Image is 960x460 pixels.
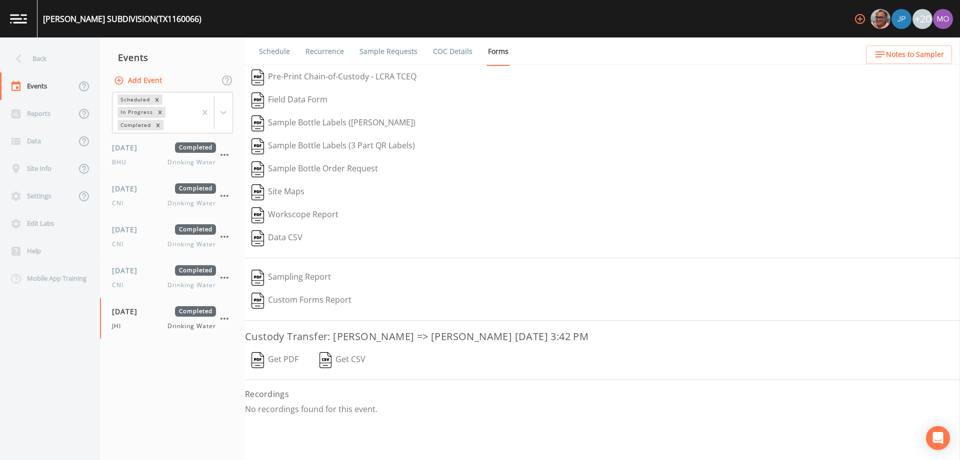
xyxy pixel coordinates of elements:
[175,224,216,235] span: Completed
[10,14,27,23] img: logo
[245,404,960,414] p: No recordings found for this event.
[151,94,162,105] div: Remove Scheduled
[112,240,129,249] span: CNI
[866,45,952,64] button: Notes to Sampler
[167,199,216,208] span: Drinking Water
[319,352,332,368] img: svg%3e
[245,204,345,227] button: Workscope Report
[245,66,423,89] button: Pre-Print Chain-of-Custody - LCRA TCEQ
[100,175,245,216] a: [DATE]CompletedCNIDrinking Water
[251,352,264,368] img: svg%3e
[431,37,474,65] a: COC Details
[100,298,245,339] a: [DATE]CompletedJHIDrinking Water
[112,183,144,194] span: [DATE]
[251,69,264,85] img: svg%3e
[251,138,264,154] img: svg%3e
[251,207,264,223] img: svg%3e
[251,115,264,131] img: svg%3e
[167,158,216,167] span: Drinking Water
[167,240,216,249] span: Drinking Water
[117,107,154,117] div: In Progress
[870,9,890,29] img: e2d790fa78825a4bb76dcb6ab311d44c
[100,45,245,70] div: Events
[251,92,264,108] img: svg%3e
[117,120,152,130] div: Completed
[112,71,166,90] button: Add Event
[870,9,891,29] div: Mike Franklin
[245,135,421,158] button: Sample Bottle Labels (3 Part QR Labels)
[175,265,216,276] span: Completed
[175,183,216,194] span: Completed
[100,134,245,175] a: [DATE]CompletedBHUDrinking Water
[891,9,911,29] img: 41241ef155101aa6d92a04480b0d0000
[112,199,129,208] span: CNI
[117,94,151,105] div: Scheduled
[167,281,216,290] span: Drinking Water
[312,349,372,372] button: Get CSV
[43,13,201,25] div: [PERSON_NAME] SUBDIVISION (TX1160066)
[926,426,950,450] div: Open Intercom Messenger
[112,306,144,317] span: [DATE]
[486,37,510,66] a: Forms
[175,142,216,153] span: Completed
[175,306,216,317] span: Completed
[245,158,384,181] button: Sample Bottle Order Request
[112,142,144,153] span: [DATE]
[152,120,163,130] div: Remove Completed
[251,184,264,200] img: svg%3e
[257,37,291,65] a: Schedule
[245,112,422,135] button: Sample Bottle Labels ([PERSON_NAME])
[891,9,912,29] div: Joshua gere Paul
[251,293,264,309] img: svg%3e
[100,216,245,257] a: [DATE]CompletedCNIDrinking Water
[245,266,337,289] button: Sampling Report
[304,37,345,65] a: Recurrence
[112,281,129,290] span: CNI
[251,270,264,286] img: svg%3e
[167,322,216,331] span: Drinking Water
[245,289,358,312] button: Custom Forms Report
[245,89,334,112] button: Field Data Form
[154,107,165,117] div: Remove In Progress
[112,322,127,331] span: JHI
[112,158,132,167] span: BHU
[245,181,311,204] button: Site Maps
[933,9,953,29] img: 4e251478aba98ce068fb7eae8f78b90c
[245,329,960,345] h3: Custody Transfer: [PERSON_NAME] => [PERSON_NAME] [DATE] 3:42 PM
[112,265,144,276] span: [DATE]
[245,349,305,372] button: Get PDF
[251,230,264,246] img: svg%3e
[912,9,932,29] div: +20
[245,388,960,400] h4: Recordings
[100,257,245,298] a: [DATE]CompletedCNIDrinking Water
[251,161,264,177] img: svg%3e
[112,224,144,235] span: [DATE]
[358,37,419,65] a: Sample Requests
[245,227,309,250] button: Data CSV
[886,48,944,61] span: Notes to Sampler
